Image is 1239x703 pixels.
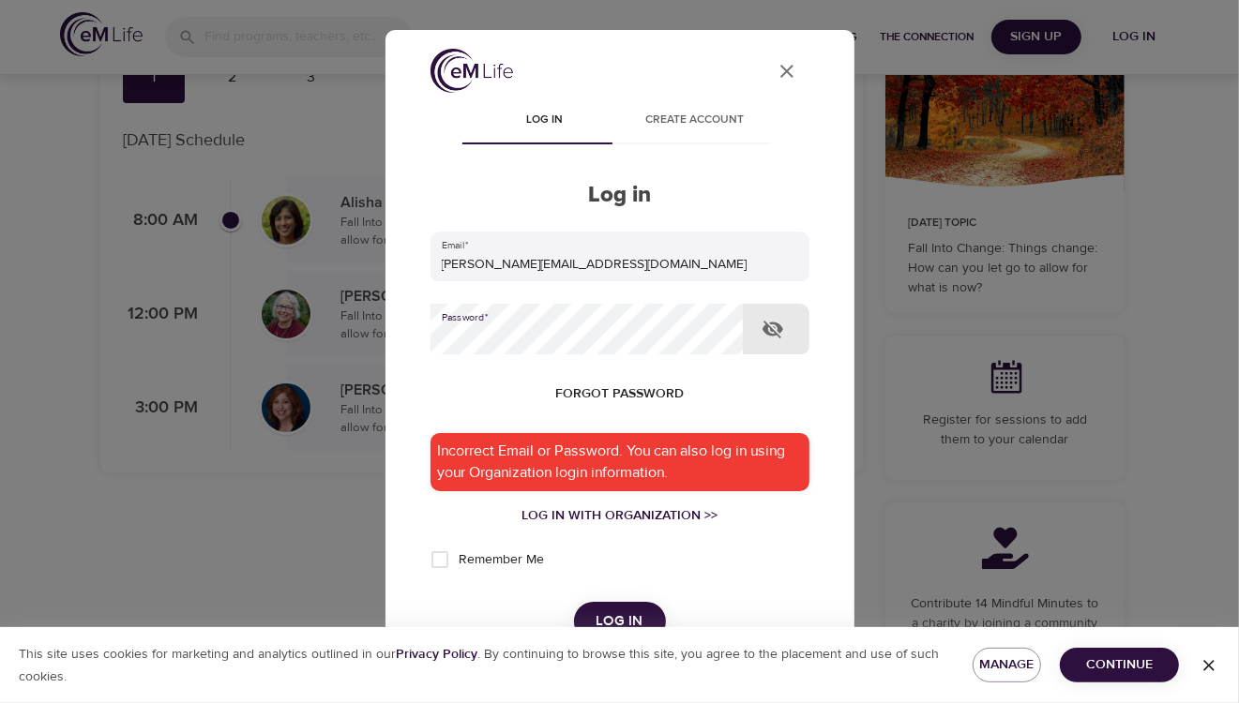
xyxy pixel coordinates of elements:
span: Log in [597,609,643,634]
button: close [764,49,809,94]
b: Privacy Policy [396,646,477,663]
div: disabled tabs example [431,99,809,144]
button: Forgot password [548,377,691,411]
h2: Log in [431,182,809,209]
button: Log in [574,602,666,641]
span: Log in [481,111,609,130]
span: Manage [988,653,1026,677]
a: Log in with Organization >> [431,506,809,525]
span: Forgot password [555,382,684,406]
img: logo [431,49,513,93]
span: Remember Me [460,550,545,570]
div: Incorrect Email or Password. You can also log in using your Organization login information. [431,433,809,491]
span: Create account [631,111,759,130]
span: Continue [1075,653,1164,677]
